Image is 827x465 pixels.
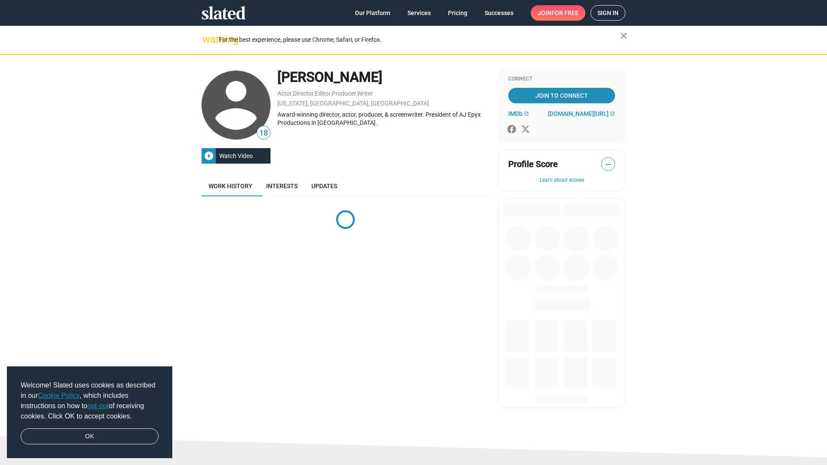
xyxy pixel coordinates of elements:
[38,392,80,399] a: Cookie Policy
[277,100,429,107] a: [US_STATE], [GEOGRAPHIC_DATA], [GEOGRAPHIC_DATA]
[21,428,159,445] a: dismiss cookie message
[508,88,615,103] a: Join To Connect
[314,92,315,96] span: ,
[448,5,467,21] span: Pricing
[204,151,214,161] mat-icon: play_circle_filled
[355,5,390,21] span: Our Platform
[510,88,613,103] span: Join To Connect
[332,90,356,97] a: Producer
[551,5,578,21] span: for free
[311,183,337,189] span: Updates
[315,90,331,97] a: Editor
[7,366,172,459] div: cookieconsent
[292,92,293,96] span: ,
[602,159,615,170] span: —
[508,110,529,117] a: IMDb
[407,5,431,21] span: Services
[348,5,397,21] a: Our Platform
[216,148,256,164] div: Watch Video
[293,90,314,97] a: Director
[508,177,615,184] button: Learn about scores
[441,5,474,21] a: Pricing
[331,92,332,96] span: ,
[478,5,520,21] a: Successes
[202,176,259,196] a: Work history
[202,148,270,164] button: Watch Video
[259,176,305,196] a: Interests
[508,76,615,83] div: Connect
[277,111,489,127] div: Award-winning director, actor, producer, & screenwriter. President of AJ Epyx Productions in [GEO...
[277,68,489,87] div: [PERSON_NAME]
[208,183,252,189] span: Work history
[591,5,625,21] a: Sign in
[485,5,513,21] span: Successes
[401,5,438,21] a: Services
[266,183,298,189] span: Interests
[21,380,159,422] span: Welcome! Slated uses cookies as described in our , which includes instructions on how to of recei...
[531,5,585,21] a: Joinfor free
[508,110,522,117] span: IMDb
[87,402,109,409] a: opt-out
[597,6,619,20] span: Sign in
[356,92,357,96] span: ,
[619,31,629,41] mat-icon: close
[508,158,558,170] span: Profile Score
[219,34,620,46] div: For the best experience, please use Chrome, Safari, or Firefox.
[257,127,270,139] span: 18
[305,176,344,196] a: Updates
[548,110,615,117] a: [DOMAIN_NAME][URL]
[524,111,529,116] mat-icon: open_in_new
[610,111,615,116] mat-icon: open_in_new
[548,110,609,117] span: [DOMAIN_NAME][URL]
[277,90,292,97] a: Actor
[202,34,213,44] mat-icon: warning
[538,5,578,21] span: Join
[357,90,373,97] a: Writer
